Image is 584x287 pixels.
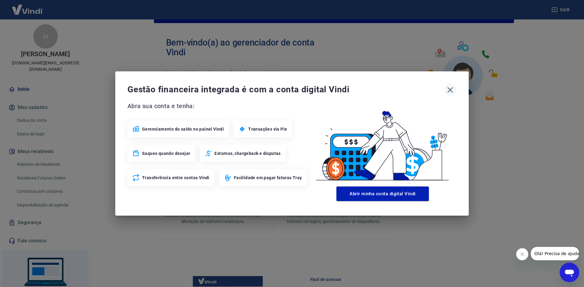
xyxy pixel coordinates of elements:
[127,84,444,96] span: Gestão financeira integrada é com a conta digital Vindi
[234,175,302,181] span: Facilidade em pagar faturas Tray
[142,126,224,132] span: Gerenciamento do saldo no painel Vindi
[142,150,190,156] span: Saques quando desejar
[248,126,287,132] span: Transações via Pix
[214,150,280,156] span: Estornos, chargeback e disputas
[531,247,579,260] iframe: Mensagem da empresa
[309,101,457,184] img: Good Billing
[336,186,429,201] button: Abrir minha conta digital Vindi
[142,175,210,181] span: Transferência entre contas Vindi
[4,4,51,9] span: Olá! Precisa de ajuda?
[560,263,579,282] iframe: Botão para abrir a janela de mensagens
[516,248,528,260] iframe: Fechar mensagem
[127,101,309,111] span: Abra sua conta e tenha:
